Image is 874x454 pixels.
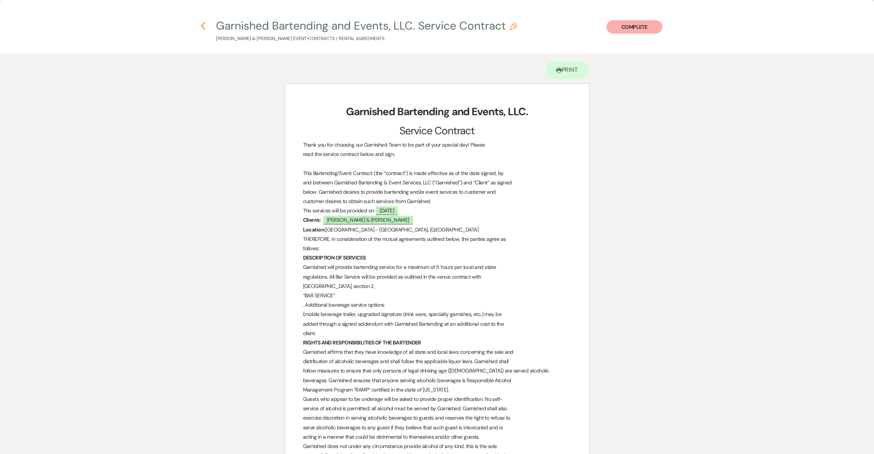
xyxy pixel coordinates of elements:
[216,35,517,42] p: [PERSON_NAME] & [PERSON_NAME] Event • Contracts / Rental Agreements
[376,206,398,215] span: [DATE]
[346,105,528,119] strong: Garnished Bartending and Events, LLC.
[303,291,571,300] p: “BAR SERVICE”
[303,282,571,291] p: [GEOGRAPHIC_DATA], section 2,
[546,61,589,79] a: Print
[303,263,571,272] p: Garnished will provide bartending service for a maximum of 5 hours per local and state
[303,254,366,261] strong: DESCRIPTION OF SERVICES
[323,216,413,224] span: [PERSON_NAME] & [PERSON_NAME]
[303,150,571,159] p: read the service contract below and sign.
[303,347,571,357] p: Garnished affirms that they have knowledge of all state and local laws concerning the sale and
[303,329,571,338] p: client.
[303,423,571,432] p: serve alcoholic beverages to any guest if they believe that such guest is intoxicated and is
[303,300,571,310] p: . Additional beverage service options
[303,366,571,375] p: follow measures to ensure that only persons of legal drinking age ([DEMOGRAPHIC_DATA]) are served...
[303,357,571,366] p: distribution of alcoholic beverages and shall follow the applicable liquor laws. Garnished shall
[303,395,571,404] p: Guests who appear to be underage will be asked to provide proper identification. No self-
[303,178,571,187] p: and between Garnished Bartending & Event Services, LLC (“Garnished”) and “Client” as signed
[303,140,571,150] p: Thank you for choosing our Garnished Team to be part of your special day! Please
[303,376,571,385] p: beverages. Garnished ensures that anyone serving alcoholic beverages is Responsible Alcohol
[303,234,571,244] p: THEREFORE, in consideration of the mutual agreements outlined below, the parties agree as
[303,442,571,451] p: Garnished does not under any circumstance provide alcohol of any kind, this is the sole
[216,20,517,42] button: Garnished Bartending and Events, LLC. Service Contract[PERSON_NAME] & [PERSON_NAME] Event•Contrac...
[303,244,571,253] p: follows:
[303,385,571,395] p: Management Program “RAMP” certified in the state of [US_STATE].
[303,225,571,234] p: [GEOGRAPHIC_DATA] - [GEOGRAPHIC_DATA], [GEOGRAPHIC_DATA]
[303,197,571,206] p: customer desires to obtain such services from Garnished.
[303,187,571,197] p: below. Garnished desires to provide bartending and/or event services to customer and
[606,20,663,34] button: Complete
[303,206,571,215] p: The services will be provided on:
[303,319,571,329] p: added through a signed addendum with Garnished Bartending at an additional cost to the
[303,169,571,178] p: This Bartending/Event Contract (the “contract”) is made effective as of the date signed, by
[303,339,421,346] strong: RIGHTS AND RESPONSIBILITIES OF THE BARTENDER
[303,310,571,319] p: (mobile beverage trailer, upgraded signature drink ware, specialty garnishes, etc.) may be
[303,272,571,282] p: regulations. All Bar Service will be provided as outlined in the venue contract with
[303,404,571,413] p: service of alcohol is permitted; all alcohol must be served by Garnished. Garnished shall also
[303,226,326,233] strong: Location:
[303,413,571,423] p: exercise discretion in serving alcoholic beverages to guests and reserves the right to refuse to
[303,217,321,223] strong: Clients:
[303,122,571,140] h1: Service Contract
[303,432,571,442] p: acting in a manner that could be detrimental to themselves and/or other guests.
